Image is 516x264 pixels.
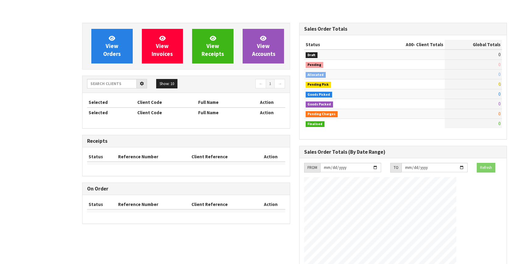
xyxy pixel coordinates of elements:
[306,52,318,58] span: Draft
[274,79,285,89] a: →
[304,163,320,173] div: FROM
[156,79,177,89] button: Show: 10
[306,111,338,117] span: Pending Charges
[477,163,495,173] button: Refresh
[498,62,500,67] span: 0
[445,40,502,50] th: Global Totals
[498,101,500,107] span: 0
[369,40,445,50] th: - Client Totals
[498,91,500,97] span: 0
[306,92,332,98] span: Goods Picked
[87,200,117,209] th: Status
[87,98,136,107] th: Selected
[191,79,285,90] nav: Page navigation
[117,152,190,162] th: Reference Number
[252,35,276,57] span: View Accounts
[306,62,324,68] span: Pending
[197,108,248,117] th: Full Name
[306,121,325,127] span: Finalised
[304,26,502,32] h3: Sales Order Totals
[91,29,133,63] a: ViewOrders
[306,82,331,88] span: Pending Pick
[248,98,285,107] th: Action
[255,79,266,89] a: ←
[498,121,500,126] span: 0
[87,138,285,144] h3: Receipts
[87,108,136,117] th: Selected
[152,35,173,57] span: View Invoices
[190,200,257,209] th: Client Reference
[390,163,402,173] div: TO
[406,42,413,47] span: A00
[257,152,285,162] th: Action
[87,79,137,88] input: Search clients
[142,29,183,63] a: ViewInvoices
[136,108,197,117] th: Client Code
[197,98,248,107] th: Full Name
[306,72,326,78] span: Allocated
[243,29,284,63] a: ViewAccounts
[304,40,370,50] th: Status
[498,81,500,87] span: 0
[117,200,190,209] th: Reference Number
[103,35,121,57] span: View Orders
[266,79,275,89] a: 1
[136,98,197,107] th: Client Code
[192,29,233,63] a: ViewReceipts
[257,200,285,209] th: Action
[498,52,500,57] span: 0
[248,108,285,117] th: Action
[306,101,333,108] span: Goods Packed
[87,186,285,192] h3: On Order
[304,149,502,155] h3: Sales Order Totals (By Date Range)
[87,152,117,162] th: Status
[190,152,257,162] th: Client Reference
[498,71,500,77] span: 0
[498,111,500,117] span: 0
[202,35,224,57] span: View Receipts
